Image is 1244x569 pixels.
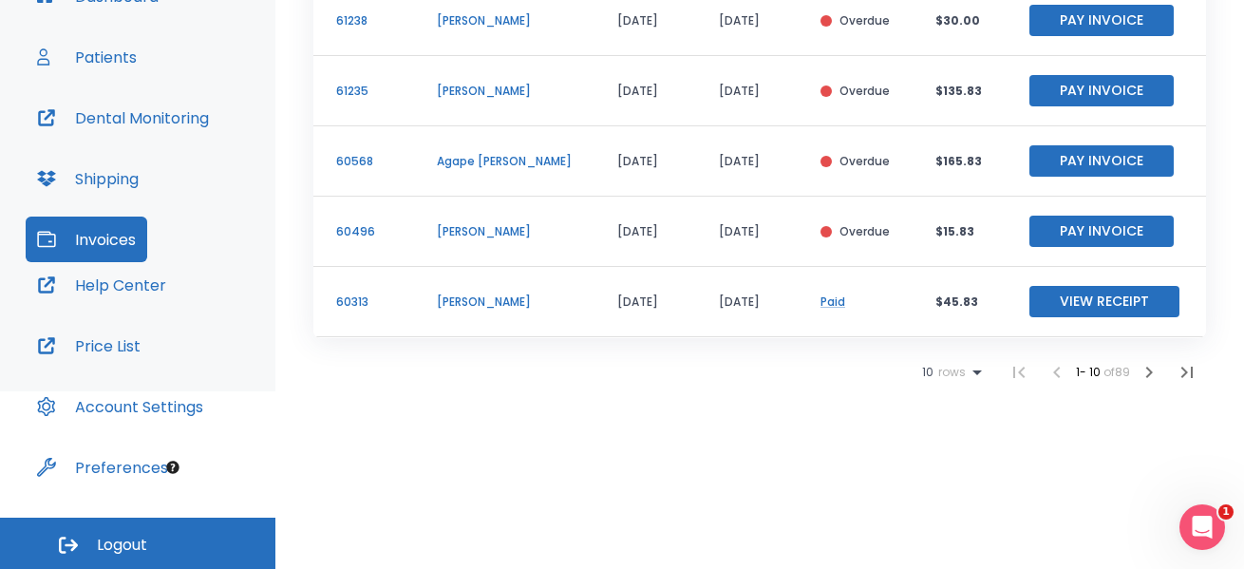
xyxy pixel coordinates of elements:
p: Overdue [839,83,890,100]
button: View Receipt [1029,286,1179,317]
p: Overdue [839,223,890,240]
p: $165.83 [935,153,984,170]
p: 60496 [336,223,391,240]
button: Help Center [26,262,178,308]
a: Pay Invoice [1029,152,1174,168]
td: [DATE] [594,56,696,126]
p: 61238 [336,12,391,29]
p: Agape [PERSON_NAME] [437,153,572,170]
p: 60313 [336,294,391,311]
a: Pay Invoice [1029,82,1174,98]
span: 1 - 10 [1076,364,1103,380]
button: Invoices [26,217,147,262]
td: [DATE] [696,126,798,197]
td: [DATE] [594,126,696,197]
p: [PERSON_NAME] [437,223,572,240]
p: 61235 [336,83,391,100]
span: Logout [97,535,147,556]
td: [DATE] [696,267,798,337]
p: Overdue [839,153,890,170]
button: Pay Invoice [1029,5,1174,36]
p: Overdue [839,12,890,29]
a: Pay Invoice [1029,222,1174,238]
button: Preferences [26,445,179,490]
button: Pay Invoice [1029,216,1174,247]
p: [PERSON_NAME] [437,12,572,29]
button: Dental Monitoring [26,95,220,141]
p: 60568 [336,153,391,170]
td: [DATE] [594,197,696,267]
iframe: Intercom live chat [1179,504,1225,550]
span: of 89 [1103,364,1130,380]
td: [DATE] [696,56,798,126]
a: Paid [820,294,845,310]
p: [PERSON_NAME] [437,294,572,311]
td: [DATE] [696,197,798,267]
p: $45.83 [935,294,984,311]
button: Patients [26,34,148,80]
td: [DATE] [594,267,696,337]
p: $135.83 [935,83,984,100]
button: Shipping [26,156,150,201]
a: Pay Invoice [1029,11,1174,28]
button: Pay Invoice [1029,75,1174,106]
span: 1 [1218,504,1234,520]
a: View Receipt [1029,293,1179,309]
p: $30.00 [935,12,984,29]
button: Account Settings [26,384,215,429]
span: 10 [922,366,933,379]
p: $15.83 [935,223,984,240]
button: Pay Invoice [1029,145,1174,177]
p: [PERSON_NAME] [437,83,572,100]
div: Tooltip anchor [164,459,181,476]
button: Price List [26,323,152,369]
span: rows [933,366,966,379]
